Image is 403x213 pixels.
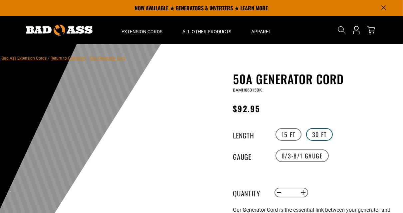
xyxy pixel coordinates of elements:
[90,56,126,61] span: 50A Generator Cord
[112,16,173,44] summary: Extension Cords
[276,128,302,141] label: 15 FT
[233,188,267,197] label: Quantity
[2,54,126,62] nav: breadcrumbs
[48,56,50,61] span: ›
[2,56,47,61] a: Bad Ass Extension Cords
[233,72,396,86] h1: 50A Generator Cord
[233,103,260,114] span: $92.95
[51,56,86,61] a: Return to Collection
[233,130,267,139] legend: Length
[233,88,262,93] span: BAMH06015BK
[306,128,333,141] label: 30 FT
[242,16,282,44] summary: Apparel
[173,16,242,44] summary: All Other Products
[252,29,272,35] span: Apparel
[26,25,93,36] img: Bad Ass Extension Cords
[276,149,329,162] label: 6/3-8/1 Gauge
[88,56,89,61] span: ›
[183,29,232,35] span: All Other Products
[233,151,267,160] legend: Gauge
[122,29,163,35] span: Extension Cords
[336,25,347,35] summary: Search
